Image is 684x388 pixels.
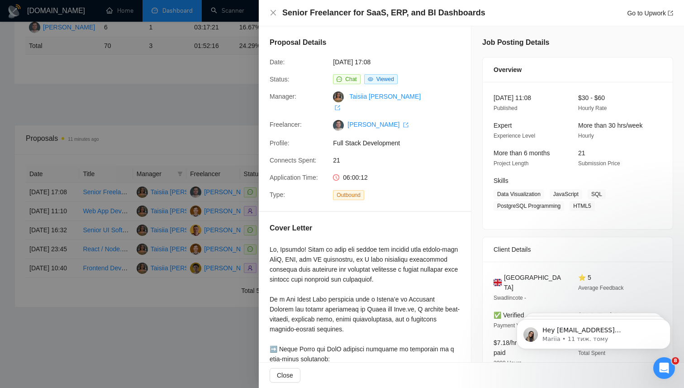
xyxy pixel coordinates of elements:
button: Close [270,368,300,383]
span: Close [277,370,293,380]
button: Close [270,9,277,17]
span: ⭐ 5 [578,274,591,281]
span: Application Time: [270,174,318,181]
span: 8 [672,357,679,364]
span: eye [368,77,373,82]
span: Profile: [270,139,290,147]
span: Project Length [494,160,528,167]
span: Type: [270,191,285,198]
iframe: Intercom live chat [653,357,675,379]
span: Chat [345,76,356,82]
span: [DATE] 17:08 [333,57,469,67]
span: SQL [588,189,606,199]
a: [PERSON_NAME] export [347,121,408,128]
span: Payment Verification [494,322,543,329]
span: export [668,10,673,16]
span: [GEOGRAPHIC_DATA] [504,273,564,292]
span: close [270,9,277,16]
span: [DATE] 11:08 [494,94,531,101]
span: Viewed [376,76,394,82]
span: Status: [270,76,290,83]
span: JavaScript [550,189,582,199]
span: Date: [270,58,285,66]
span: Average Feedback [578,285,624,291]
h5: Proposal Details [270,37,326,48]
p: Message from Mariia, sent 11 тиж. тому [39,35,156,43]
span: 21 [578,149,585,157]
span: Experience Level [494,133,535,139]
span: clock-circle [333,174,339,181]
span: Swadlincote - [494,295,526,301]
h5: Cover Letter [270,223,312,234]
span: $7.18/hr avg hourly rate paid [494,339,560,356]
span: More than 6 months [494,149,550,157]
span: Overview [494,65,522,75]
span: Full Stack Development [333,138,469,148]
span: Connects Spent: [270,157,317,164]
span: Outbound [333,190,364,200]
span: Skills [494,177,508,184]
span: Expert [494,122,512,129]
span: Submission Price [578,160,620,167]
span: HTML5 [570,201,594,211]
a: Go to Upworkexport [627,10,673,17]
a: Taisiia [PERSON_NAME] export [333,93,421,111]
img: 🇬🇧 [494,278,502,287]
h5: Job Posting Details [482,37,549,48]
span: Published [494,105,518,111]
span: PostgreSQL Programming [494,201,564,211]
div: Client Details [494,237,662,262]
span: ✅ Verified [494,311,524,319]
span: Manager: [270,93,296,100]
span: 3909 Hours [494,360,522,366]
span: Hourly [578,133,594,139]
span: Hey [EMAIL_ADDRESS][PERSON_NAME][DOMAIN_NAME], Looks like your Upwork agency [PERSON_NAME] 🏆 Top ... [39,26,155,168]
span: 21 [333,155,469,165]
span: Hourly Rate [578,105,607,111]
span: $30 - $60 [578,94,605,101]
span: message [337,77,342,82]
iframe: Intercom notifications повідомлення [503,300,684,364]
span: Freelancer: [270,121,302,128]
span: More than 30 hrs/week [578,122,642,129]
img: c1vn5vMAp93EE1lW5LvDDjEmw-QS6gjDFSvJsBvV0dMFt7X31gGAZ2XSeQN570TIZ2 [333,120,344,131]
h4: Senior Freelancer for SaaS, ERP, and BI Dashboards [282,7,485,19]
span: 06:00:12 [343,174,368,181]
span: export [335,105,340,110]
span: export [403,122,408,128]
span: Data Visualization [494,189,544,199]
